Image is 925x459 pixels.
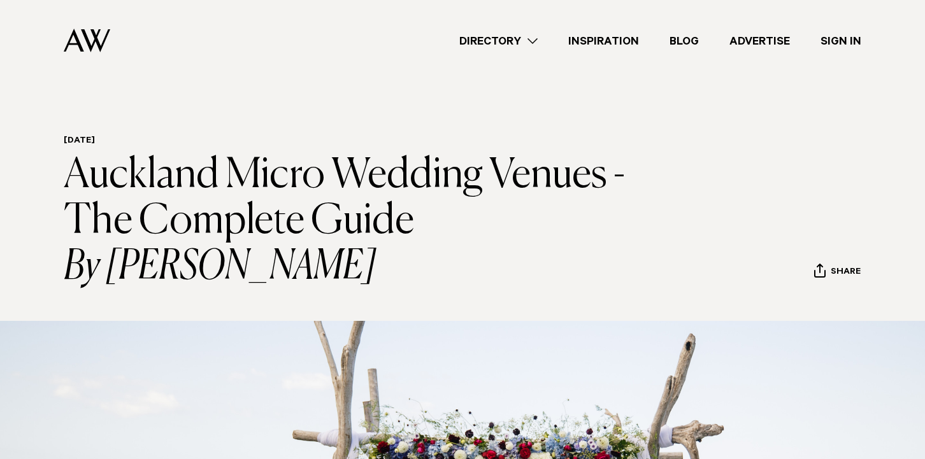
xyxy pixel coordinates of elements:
h1: Auckland Micro Wedding Venues - The Complete Guide [64,153,653,290]
a: Inspiration [553,32,654,50]
a: Blog [654,32,714,50]
a: Sign In [805,32,877,50]
img: Auckland Weddings Logo [64,29,110,52]
button: Share [814,263,861,282]
i: By [PERSON_NAME] [64,244,653,290]
a: Advertise [714,32,805,50]
span: Share [831,267,861,279]
a: Directory [444,32,553,50]
h6: [DATE] [64,136,653,148]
